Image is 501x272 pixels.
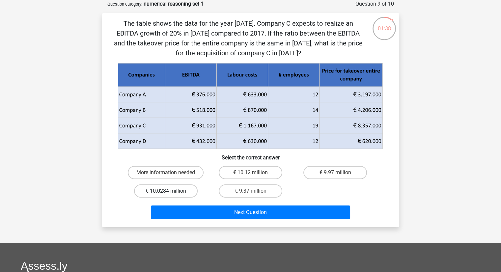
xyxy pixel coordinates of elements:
[372,16,397,33] div: 01:38
[144,1,204,7] strong: numerical reasoning set 1
[219,166,282,179] label: € 10.12 million
[151,205,350,219] button: Next Question
[128,166,204,179] label: More information needed
[303,166,367,179] label: € 9.97 million
[113,149,389,161] h6: Select the correct answer
[134,184,198,198] label: € 10.0284 million
[113,18,364,58] p: The table shows the data for the year [DATE]. Company C expects to realize an EBITDA growth of 20...
[219,184,282,198] label: € 9.37 million
[107,2,142,7] small: Question category:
